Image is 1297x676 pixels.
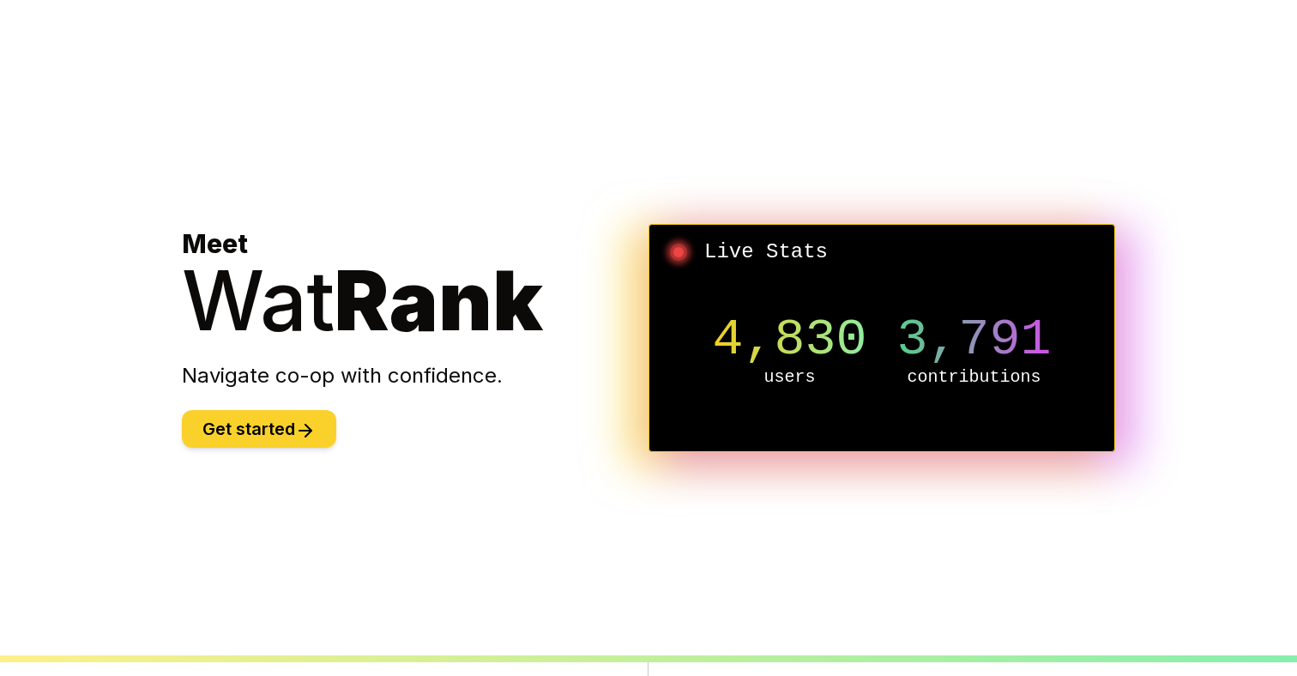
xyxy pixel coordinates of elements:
[182,362,648,389] p: Navigate co-op with confidence.
[335,250,543,350] span: Rank
[182,410,336,448] button: Get started
[697,365,882,389] p: users
[182,250,335,350] span: Wat
[663,238,1101,266] h2: Live Stats
[882,314,1066,365] p: 3,791
[182,228,648,341] h1: Meet
[182,421,336,438] a: Get started
[882,365,1066,389] p: contributions
[697,314,882,365] p: 4,830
